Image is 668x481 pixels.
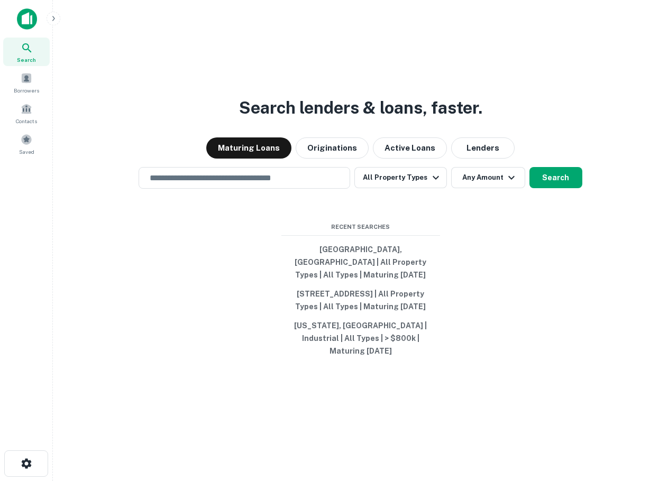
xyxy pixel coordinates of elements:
button: Any Amount [451,167,525,188]
a: Borrowers [3,68,50,97]
button: Lenders [451,137,515,159]
img: capitalize-icon.png [17,8,37,30]
button: Maturing Loans [206,137,291,159]
button: [US_STATE], [GEOGRAPHIC_DATA] | Industrial | All Types | > $800k | Maturing [DATE] [281,316,440,360]
button: [GEOGRAPHIC_DATA], [GEOGRAPHIC_DATA] | All Property Types | All Types | Maturing [DATE] [281,240,440,284]
a: Search [3,38,50,66]
span: Borrowers [14,86,39,95]
a: Saved [3,129,50,158]
span: Recent Searches [281,223,440,232]
span: Contacts [16,117,37,125]
span: Saved [19,147,34,156]
button: Originations [296,137,369,159]
button: [STREET_ADDRESS] | All Property Types | All Types | Maturing [DATE] [281,284,440,316]
button: Active Loans [373,137,447,159]
span: Search [17,55,36,64]
button: All Property Types [354,167,446,188]
a: Contacts [3,99,50,127]
button: Search [529,167,582,188]
iframe: Chat Widget [615,396,668,447]
h3: Search lenders & loans, faster. [239,95,482,121]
